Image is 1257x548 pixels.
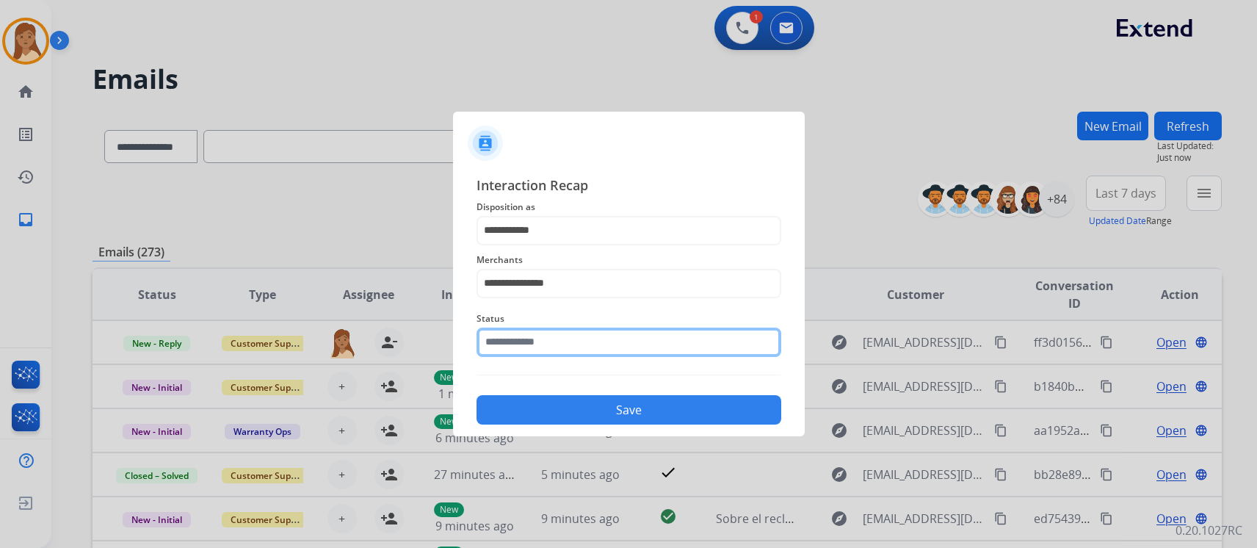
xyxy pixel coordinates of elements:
span: Merchants [477,251,781,269]
span: Status [477,310,781,328]
span: Disposition as [477,198,781,216]
p: 0.20.1027RC [1176,522,1242,539]
button: Save [477,395,781,425]
img: contactIcon [468,126,503,161]
span: Interaction Recap [477,175,781,198]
